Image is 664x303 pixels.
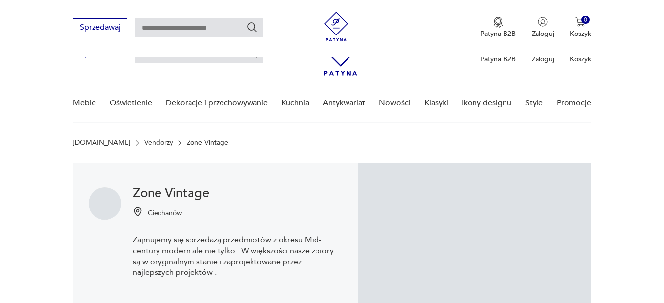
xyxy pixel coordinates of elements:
[570,17,591,38] button: 0Koszyk
[73,84,96,122] a: Meble
[73,139,130,147] a: [DOMAIN_NAME]
[166,84,268,122] a: Dekoracje i przechowywanie
[480,17,516,38] button: Patyna B2B
[110,84,152,122] a: Oświetlenie
[73,50,127,57] a: Sprzedawaj
[532,29,554,38] p: Zaloguj
[557,84,591,122] a: Promocje
[133,235,342,278] p: Zajmujemy się sprzedażą przedmiotów z okresu Mid-century modern ale nie tylko . W większości nasz...
[323,84,365,122] a: Antykwariat
[525,84,543,122] a: Style
[532,17,554,38] button: Zaloguj
[73,18,127,36] button: Sprzedawaj
[379,84,411,122] a: Nowości
[480,17,516,38] a: Ikona medaluPatyna B2B
[462,84,511,122] a: Ikony designu
[532,54,554,64] p: Zaloguj
[424,84,448,122] a: Klasyki
[575,17,585,27] img: Ikona koszyka
[480,29,516,38] p: Patyna B2B
[281,84,309,122] a: Kuchnia
[570,29,591,38] p: Koszyk
[73,25,127,32] a: Sprzedawaj
[148,208,182,218] p: Ciechanów
[480,54,516,64] p: Patyna B2B
[538,17,548,27] img: Ikonka użytkownika
[246,21,258,33] button: Szukaj
[144,139,173,147] a: Vendorzy
[321,12,351,41] img: Patyna - sklep z meblami i dekoracjami vintage
[493,17,503,28] img: Ikona medalu
[133,187,342,199] h1: Zone Vintage
[570,54,591,64] p: Koszyk
[187,139,228,147] p: Zone Vintage
[581,16,590,24] div: 0
[133,207,143,217] img: Ikonka pinezki mapy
